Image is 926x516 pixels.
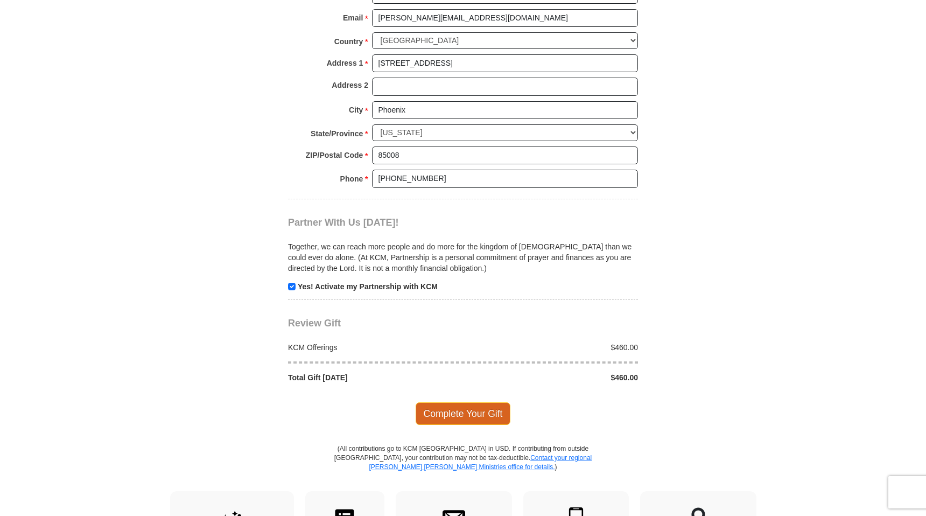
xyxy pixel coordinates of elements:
strong: Yes! Activate my Partnership with KCM [298,282,438,291]
p: Together, we can reach more people and do more for the kingdom of [DEMOGRAPHIC_DATA] than we coul... [288,241,638,274]
div: $460.00 [463,342,644,353]
strong: Address 2 [332,78,368,93]
div: KCM Offerings [283,342,464,353]
strong: Phone [340,171,363,186]
span: Review Gift [288,318,341,329]
strong: Address 1 [327,55,363,71]
span: Partner With Us [DATE]! [288,217,399,228]
strong: City [349,102,363,117]
p: (All contributions go to KCM [GEOGRAPHIC_DATA] in USD. If contributing from outside [GEOGRAPHIC_D... [334,444,592,491]
span: Complete Your Gift [416,402,511,425]
strong: Country [334,34,363,49]
div: $460.00 [463,372,644,383]
strong: Email [343,10,363,25]
div: Total Gift [DATE] [283,372,464,383]
strong: ZIP/Postal Code [306,148,363,163]
strong: State/Province [311,126,363,141]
